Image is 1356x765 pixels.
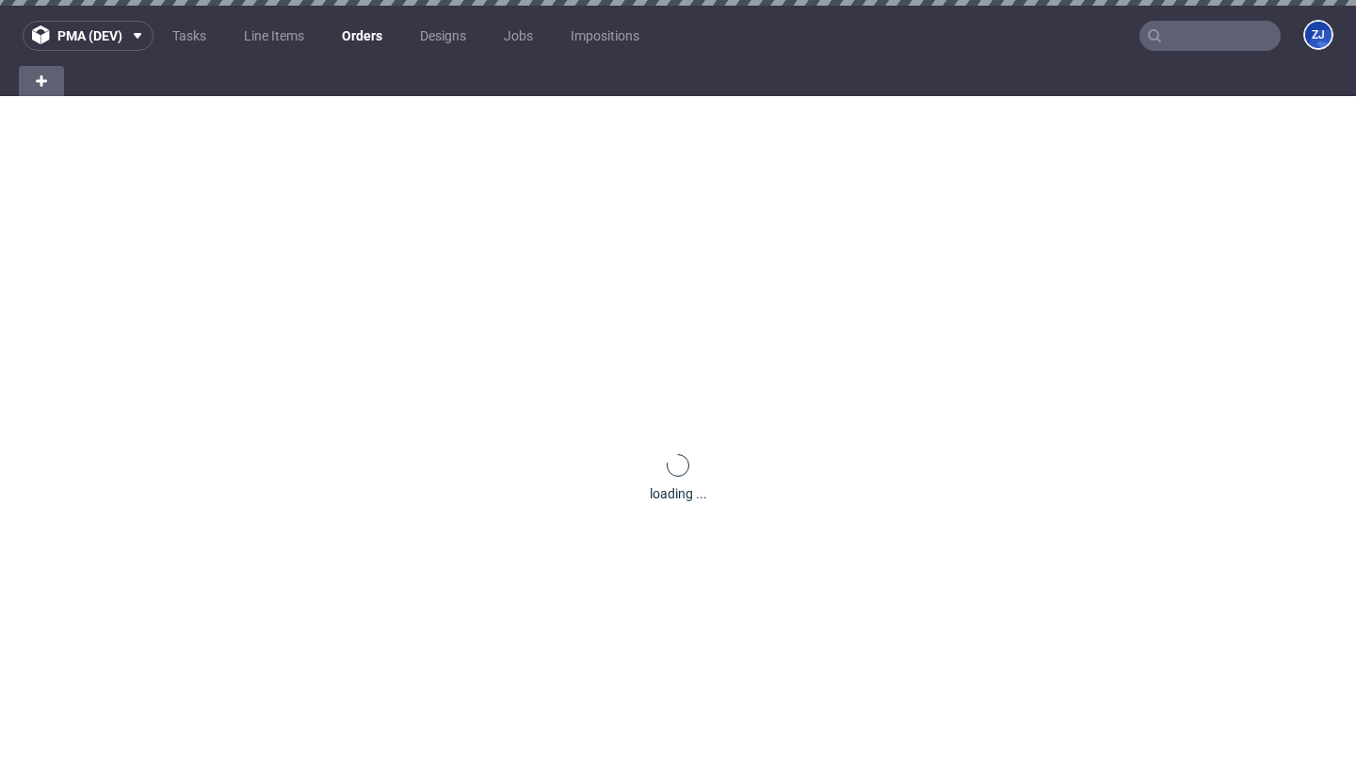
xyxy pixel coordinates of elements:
div: loading ... [650,484,707,503]
a: Tasks [161,21,218,51]
button: pma (dev) [23,21,153,51]
figcaption: ZJ [1305,22,1332,48]
a: Orders [331,21,394,51]
a: Jobs [492,21,544,51]
a: Designs [409,21,477,51]
a: Impositions [559,21,651,51]
a: Line Items [233,21,315,51]
span: pma (dev) [57,29,122,42]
